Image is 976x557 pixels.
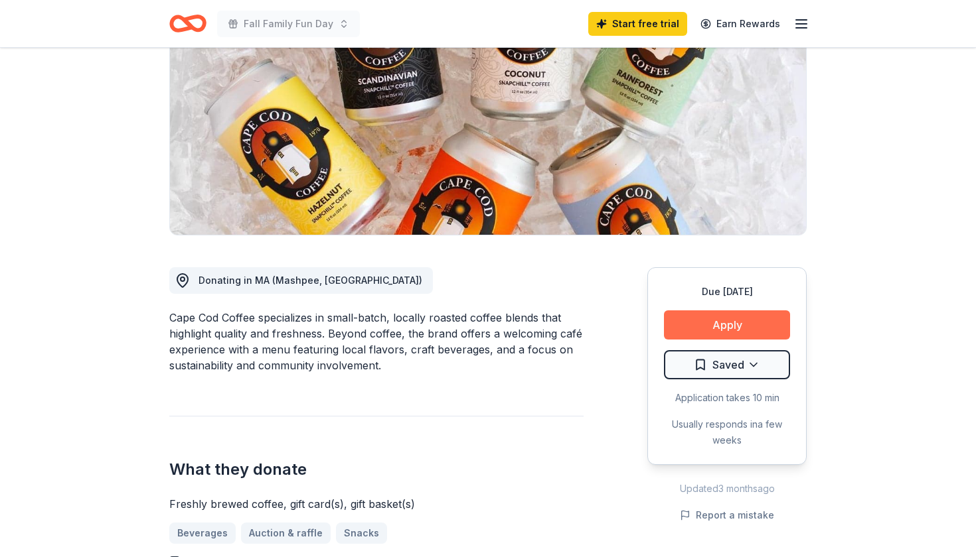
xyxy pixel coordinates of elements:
[647,481,807,497] div: Updated 3 months ago
[692,12,788,36] a: Earn Rewards
[664,390,790,406] div: Application takes 10 min
[241,523,331,544] a: Auction & raffle
[664,310,790,340] button: Apply
[336,523,387,544] a: Snacks
[588,12,687,36] a: Start free trial
[169,496,584,512] div: Freshly brewed coffee, gift card(s), gift basket(s)
[664,350,790,379] button: Saved
[712,356,744,373] span: Saved
[217,11,360,37] button: Fall Family Fun Day
[664,284,790,300] div: Due [DATE]
[664,416,790,448] div: Usually responds in a few weeks
[244,16,333,32] span: Fall Family Fun Day
[680,507,774,523] button: Report a mistake
[169,459,584,480] h2: What they donate
[169,523,236,544] a: Beverages
[169,8,206,39] a: Home
[199,275,422,286] span: Donating in MA (Mashpee, [GEOGRAPHIC_DATA])
[169,310,584,373] div: Cape Cod Coffee specializes in small-batch, locally roasted coffee blends that highlight quality ...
